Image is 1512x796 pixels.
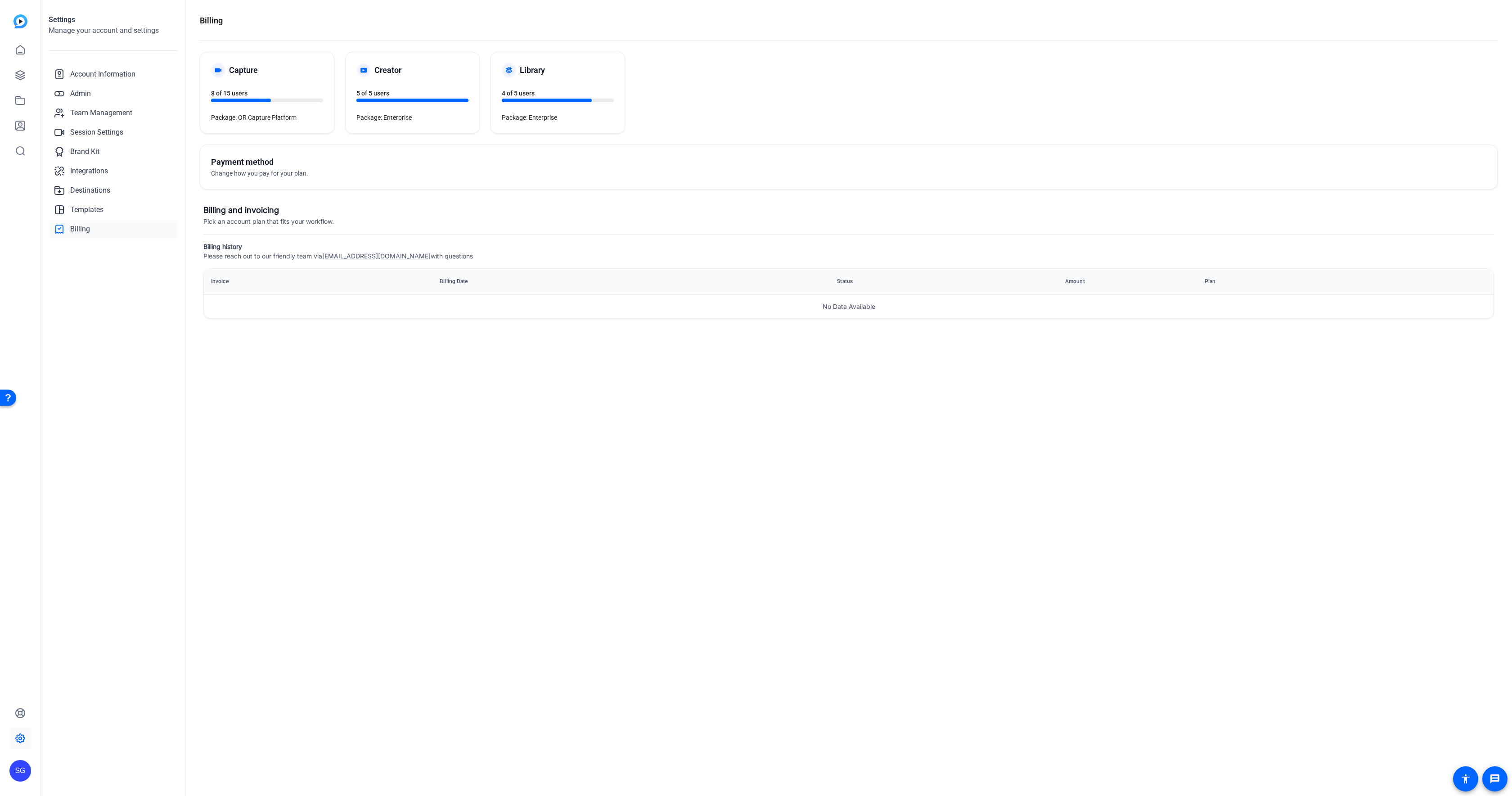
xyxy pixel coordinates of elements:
a: Account Information [49,65,178,83]
span: 4 of 5 users [502,90,535,97]
span: Destinations [70,185,110,196]
a: Destinations [49,181,178,199]
a: Templates [49,201,178,219]
span: Admin [70,88,91,99]
h2: Manage your account and settings [49,25,178,36]
a: [EMAIL_ADDRESS][DOMAIN_NAME] [322,252,431,260]
a: Integrations [49,162,178,180]
h5: Capture [229,64,258,77]
span: Package: Enterprise [356,114,412,121]
span: Team Management [70,108,132,118]
th: Amount [953,269,1197,294]
a: Session Settings [49,123,178,141]
th: Billing Date [432,269,737,294]
span: 8 of 15 users [211,90,247,97]
h5: Library [520,64,545,77]
mat-icon: message [1489,773,1500,784]
h5: Payment method [211,156,849,168]
mat-icon: accessibility [1460,773,1471,784]
th: Status [737,269,953,294]
div: SG [9,760,31,782]
span: 5 of 5 users [356,90,389,97]
h1: Settings [49,14,178,25]
h5: Billing history [203,242,1494,251]
a: Brand Kit [49,143,178,161]
span: Account Information [70,69,135,80]
span: Templates [70,204,103,215]
span: Package: OR Capture Platform [211,114,297,121]
img: blue-gradient.svg [13,14,27,28]
h5: Creator [374,64,401,77]
span: Pick an account plan that fits your workflow. [203,217,334,225]
span: Package: Enterprise [502,114,557,121]
a: Billing [49,220,178,238]
span: Session Settings [70,127,123,138]
h3: Billing and invoicing [203,204,1494,217]
a: Team Management [49,104,178,122]
span: Billing [70,224,90,235]
span: Please reach out to our friendly team via with questions [203,252,473,260]
th: Invoice [204,269,432,294]
a: Admin [49,85,178,103]
h1: Billing [200,14,223,27]
span: Brand Kit [70,146,99,157]
span: Change how you pay for your plan. [211,170,308,177]
span: Integrations [70,166,108,176]
p: No Data Available [204,294,1494,318]
th: Plan [1197,269,1380,294]
table: invoices-table [204,269,1494,294]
